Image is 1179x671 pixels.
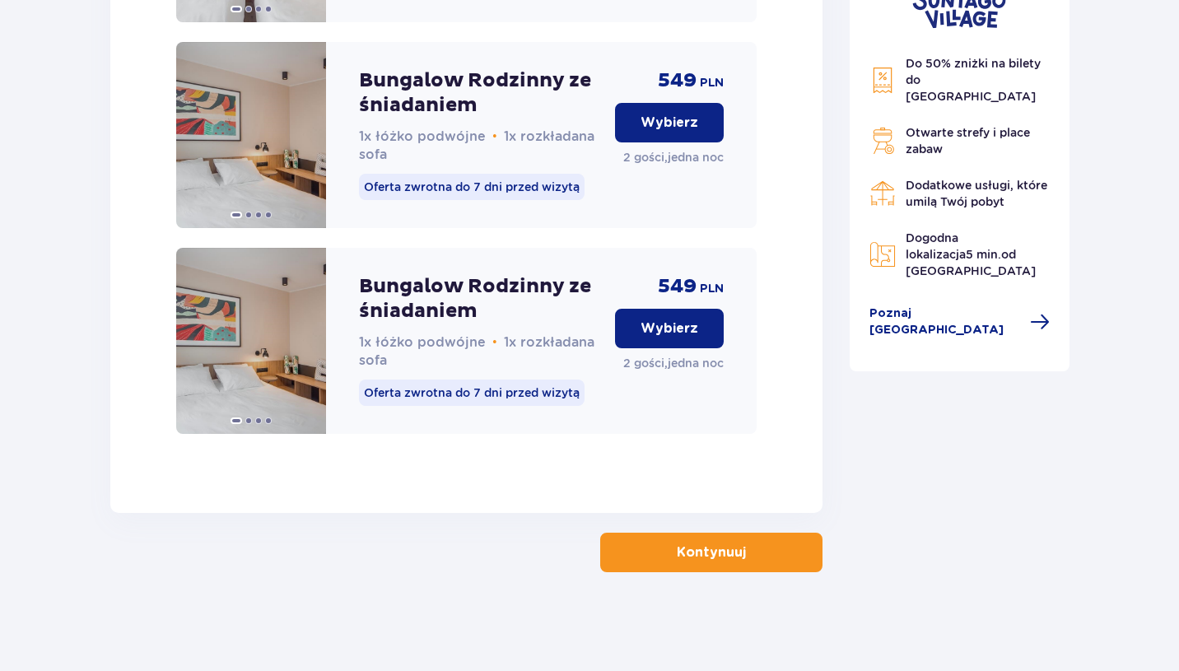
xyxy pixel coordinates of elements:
[906,179,1047,208] span: Dodatkowe usługi, które umilą Twój pobyt
[869,180,896,207] img: Restaurant Icon
[359,128,486,144] span: 1x łóżko podwójne
[869,67,896,94] img: Discount Icon
[359,334,486,350] span: 1x łóżko podwójne
[623,149,724,165] p: 2 gości , jedna noc
[658,274,697,299] span: 549
[906,126,1030,156] span: Otwarte strefy i place zabaw
[700,75,724,91] span: PLN
[869,128,896,154] img: Grill Icon
[641,319,698,338] p: Wybierz
[359,174,585,200] p: Oferta zwrotna do 7 dni przed wizytą
[658,68,697,93] span: 549
[869,305,1021,338] span: Poznaj [GEOGRAPHIC_DATA]
[492,334,497,351] span: •
[359,380,585,406] p: Oferta zwrotna do 7 dni przed wizytą
[906,231,1036,277] span: Dogodna lokalizacja od [GEOGRAPHIC_DATA]
[641,114,698,132] p: Wybierz
[176,42,326,228] img: Bungalow Rodzinny ze śniadaniem
[869,241,896,268] img: Map Icon
[966,248,1001,261] span: 5 min.
[906,57,1041,103] span: Do 50% zniżki na bilety do [GEOGRAPHIC_DATA]
[359,274,602,324] p: Bungalow Rodzinny ze śniadaniem
[677,543,746,561] p: Kontynuuj
[623,355,724,371] p: 2 gości , jedna noc
[600,533,823,572] button: Kontynuuj
[176,248,326,434] img: Bungalow Rodzinny ze śniadaniem
[615,309,724,348] button: Wybierz
[869,305,1051,338] a: Poznaj [GEOGRAPHIC_DATA]
[359,68,602,118] p: Bungalow Rodzinny ze śniadaniem
[492,128,497,145] span: •
[615,103,724,142] button: Wybierz
[700,281,724,297] span: PLN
